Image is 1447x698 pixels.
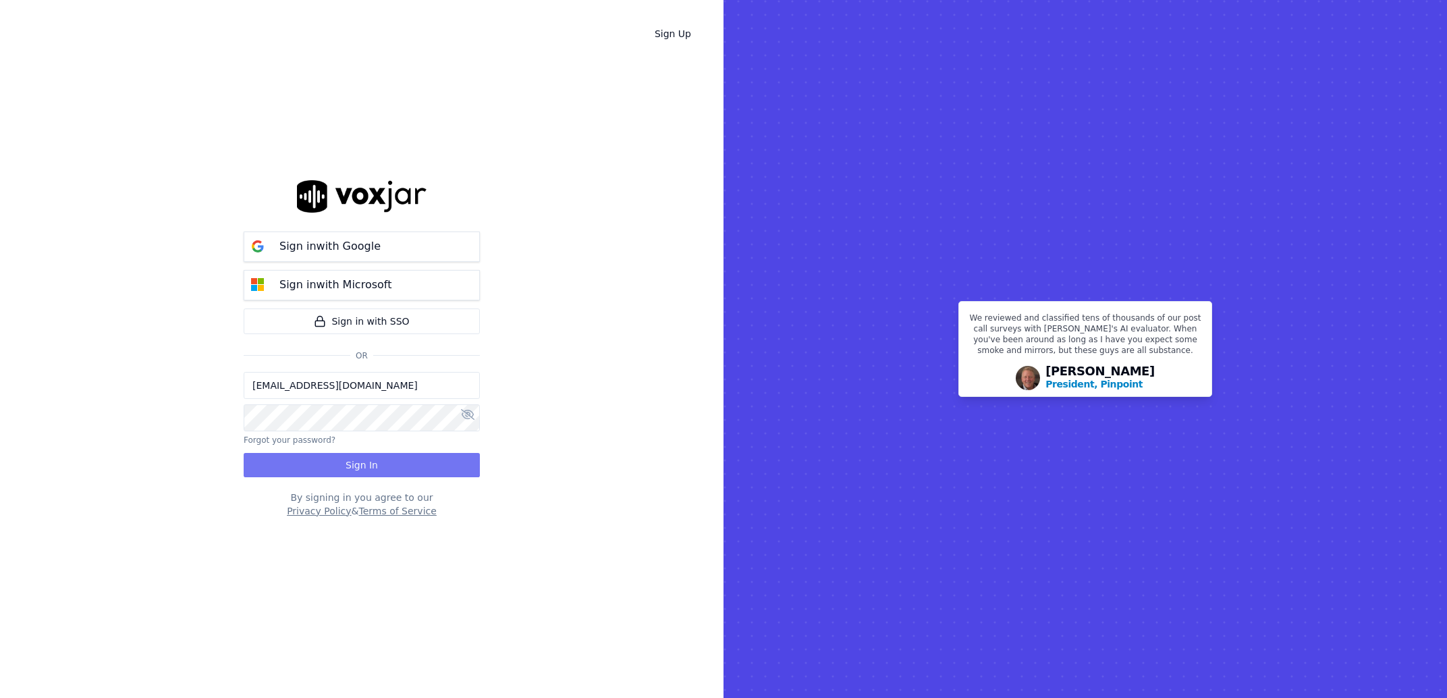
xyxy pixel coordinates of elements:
[244,491,480,518] div: By signing in you agree to our &
[244,271,271,298] img: microsoft Sign in button
[244,372,480,399] input: Email
[350,350,373,361] span: Or
[287,504,351,518] button: Privacy Policy
[967,313,1203,361] p: We reviewed and classified tens of thousands of our post call surveys with [PERSON_NAME]'s AI eva...
[244,232,480,262] button: Sign inwith Google
[358,504,436,518] button: Terms of Service
[297,180,427,212] img: logo
[279,277,391,293] p: Sign in with Microsoft
[244,270,480,300] button: Sign inwith Microsoft
[244,435,335,446] button: Forgot your password?
[279,238,381,254] p: Sign in with Google
[644,22,702,46] a: Sign Up
[244,453,480,477] button: Sign In
[1016,366,1040,390] img: Avatar
[1045,365,1155,391] div: [PERSON_NAME]
[244,233,271,260] img: google Sign in button
[244,308,480,334] a: Sign in with SSO
[1045,377,1143,391] p: President, Pinpoint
